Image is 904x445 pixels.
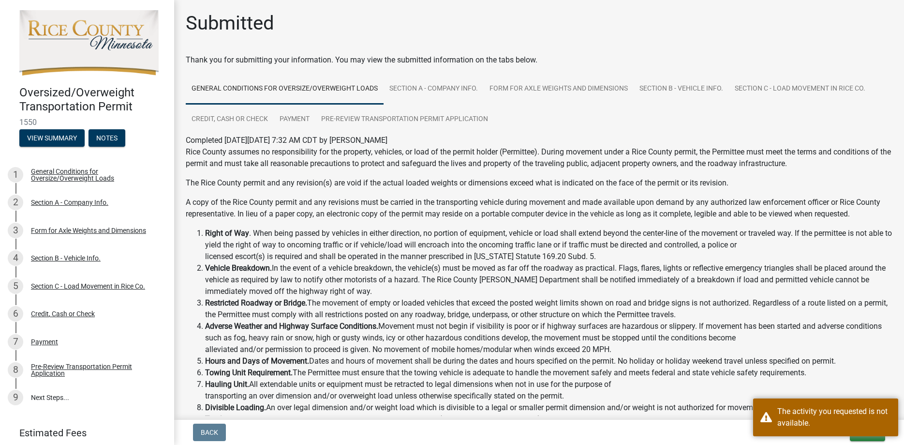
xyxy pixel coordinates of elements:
div: Thank you for submitting your information. You may view the submitted information on the tabs below. [186,54,892,66]
div: Credit, Cash or Check [31,310,95,317]
a: Estimated Fees [8,423,159,443]
a: Payment [274,104,315,135]
strong: Tire Limit. [205,414,239,424]
a: Section B - Vehicle Info. [634,74,729,105]
a: Form for Axle Weights and Dimensions [484,74,634,105]
strong: Hauling Unit. [205,380,249,389]
li: The Permittee must ensure that the towing vehicle is adequate to handle the movement safely and m... [205,367,892,379]
wm-modal-confirm: Summary [19,135,85,142]
div: 3 [8,223,23,238]
strong: Restricted Roadway or Bridge. [205,298,307,307]
div: 5 [8,278,23,294]
h4: Oversized/Overweight Transportation Permit [19,86,166,114]
div: 1 [8,167,23,183]
div: 2 [8,195,23,210]
strong: Towing Unit Requirement. [205,368,293,377]
div: General Conditions for Oversize/Overweight Loads [31,168,159,182]
wm-modal-confirm: Notes [89,135,125,142]
div: Section B - Vehicle Info. [31,255,101,261]
strong: Right of Way [205,229,249,238]
h1: Submitted [186,12,274,35]
strong: Divisible Loading. [205,403,266,412]
li: All extendable units or equipment must be retracted to legal dimensions when not in use for the p... [205,379,892,402]
a: Section A - Company Info. [384,74,484,105]
div: 6 [8,306,23,322]
strong: Vehicle Breakdown. [205,263,272,273]
div: 9 [8,390,23,405]
li: This permit does not allow any axle to exceed 500 pounds (600 pounds on steering axle) per inch o... [205,414,892,425]
span: Completed [DATE][DATE] 7:32 AM CDT by [PERSON_NAME] [186,136,387,145]
div: Pre-Review Transportation Permit Application [31,363,159,377]
li: . When being passed by vehicles in either direction, no portion of equipment, vehicle or load sha... [205,228,892,262]
span: 1550 [19,118,155,127]
a: Pre-Review Transportation Permit Application [315,104,494,135]
strong: Hours and Days of Movement. [205,356,309,366]
p: Rice County assumes no responsibility for the property, vehicles, or load of the permit holder (P... [186,146,892,169]
div: The activity you requested is not available. [777,406,891,429]
p: The Rice County permit and any revision(s) are void if the actual loaded weights or dimensions ex... [186,177,892,189]
a: Section C - Load Movement in Rice Co. [729,74,871,105]
li: An over legal dimension and/or weight load which is divisible to a legal or smaller permit dimens... [205,402,892,414]
li: In the event of a vehicle breakdown, the vehicle(s) must be moved as far off the roadway as pract... [205,262,892,297]
a: Credit, Cash or Check [186,104,274,135]
a: General Conditions for Oversize/Overweight Loads [186,74,384,105]
button: Notes [89,129,125,147]
strong: Adverse Weather and Highway Surface Conditions. [205,322,378,331]
li: Movement must not begin if visibility is poor or if highway surfaces are hazardous or slippery. I... [205,321,892,355]
button: View Summary [19,129,85,147]
div: Section C - Load Movement in Rice Co. [31,283,145,290]
li: Dates and hours of movement shall be during the dates and hours specified on the permit. No holid... [205,355,892,367]
button: Back [193,424,226,441]
div: 7 [8,334,23,350]
div: 4 [8,250,23,266]
div: Payment [31,338,58,345]
p: A copy of the Rice County permit and any revisions must be carried in the transporting vehicle du... [186,197,892,220]
span: Back [201,429,218,436]
li: The movement of empty or loaded vehicles that exceed the posted weight limits shown on road and b... [205,297,892,321]
div: 8 [8,362,23,378]
div: Section A - Company Info. [31,199,108,206]
img: Rice County, Minnesota [19,10,159,76]
div: Form for Axle Weights and Dimensions [31,227,146,234]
